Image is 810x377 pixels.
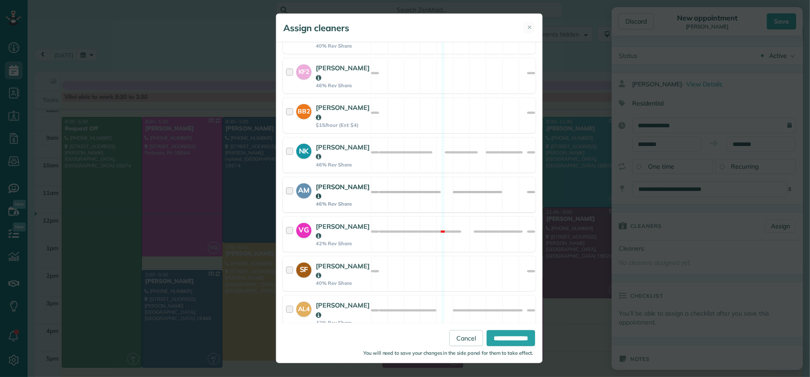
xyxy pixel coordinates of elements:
strong: VG [296,223,311,235]
strong: 42% Rev Share [316,320,370,326]
strong: [PERSON_NAME] [316,222,370,240]
strong: KF2 [296,65,311,77]
span: ✕ [527,23,532,32]
strong: AM [296,183,311,196]
strong: [PERSON_NAME] [316,182,370,200]
strong: 40% Rev Share [316,43,370,49]
small: You will need to save your changes in the side panel for them to take effect. [363,350,533,356]
strong: [PERSON_NAME] [316,103,370,121]
strong: 46% Rev Share [316,201,370,207]
strong: 42% Rev Share [316,240,370,247]
strong: SF [296,263,311,275]
strong: 40% Rev Share [316,280,370,286]
strong: [PERSON_NAME] [316,301,370,319]
strong: 46% Rev Share [316,82,370,89]
strong: BB2 [296,104,311,116]
strong: [PERSON_NAME] [316,64,370,81]
strong: NK [296,144,311,156]
strong: AL4 [296,302,311,314]
h5: Assign cleaners [283,22,349,34]
strong: [PERSON_NAME] [316,143,370,161]
a: Cancel [449,330,483,346]
strong: 46% Rev Share [316,162,370,168]
strong: $15/hour (Est: $4) [316,122,370,128]
strong: [PERSON_NAME] [316,262,370,280]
